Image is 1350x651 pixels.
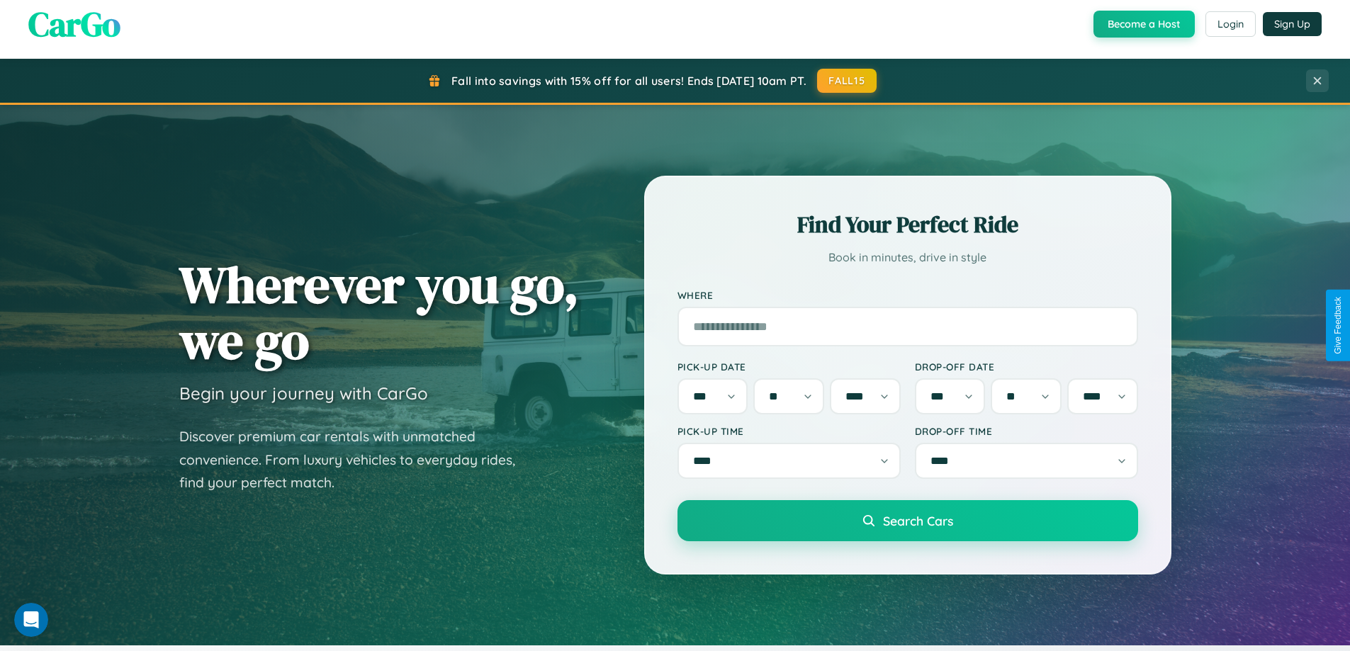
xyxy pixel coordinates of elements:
h1: Wherever you go, we go [179,256,579,368]
span: CarGo [28,1,120,47]
p: Discover premium car rentals with unmatched convenience. From luxury vehicles to everyday rides, ... [179,425,534,494]
button: FALL15 [817,69,877,93]
iframe: Intercom live chat [14,603,48,637]
label: Drop-off Date [915,361,1138,373]
label: Drop-off Time [915,425,1138,437]
span: Search Cars [883,513,953,528]
div: Give Feedback [1333,297,1343,354]
button: Search Cars [677,500,1138,541]
label: Pick-up Time [677,425,901,437]
label: Pick-up Date [677,361,901,373]
button: Become a Host [1093,11,1195,38]
label: Where [677,289,1138,301]
p: Book in minutes, drive in style [677,247,1138,268]
button: Login [1205,11,1256,37]
span: Fall into savings with 15% off for all users! Ends [DATE] 10am PT. [451,74,806,88]
h3: Begin your journey with CarGo [179,383,428,404]
h2: Find Your Perfect Ride [677,209,1138,240]
button: Sign Up [1263,12,1322,36]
